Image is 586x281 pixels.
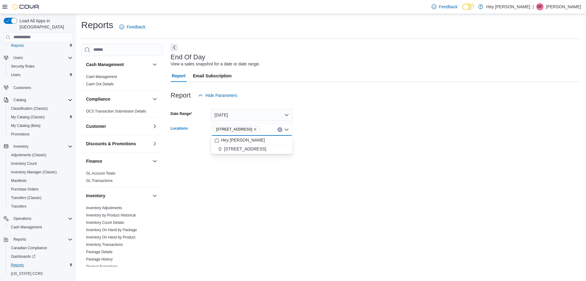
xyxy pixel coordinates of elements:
a: Manifests [9,177,29,184]
button: Hey [PERSON_NAME] [211,136,293,145]
a: Cash Out Details [86,82,114,86]
button: Users [11,54,25,61]
h3: Compliance [86,96,110,102]
h3: End Of Day [171,54,205,61]
button: Finance [86,158,150,164]
span: Users [13,55,23,60]
a: Reports [9,42,26,49]
a: Inventory On Hand by Package [86,228,137,232]
a: Cash Management [9,224,44,231]
span: Feedback [127,24,145,30]
span: GL Account Totals [86,171,115,176]
span: Promotions [11,132,30,137]
p: [PERSON_NAME] [546,3,581,10]
button: Canadian Compliance [6,244,75,252]
button: Inventory [86,193,150,199]
a: Promotions [9,131,32,138]
button: Inventory Count [6,159,75,168]
button: Compliance [86,96,150,102]
span: My Catalog (Classic) [11,115,45,120]
a: Inventory by Product Historical [86,213,136,217]
a: Adjustments (Classic) [9,151,49,159]
span: Inventory Manager (Classic) [9,168,73,176]
span: Dashboards [11,254,35,259]
span: Promotions [9,131,73,138]
button: Discounts & Promotions [151,140,158,147]
button: Users [1,54,75,62]
span: Inventory [13,144,28,149]
button: Transfers (Classic) [6,194,75,202]
a: My Catalog (Beta) [9,122,43,129]
span: Users [9,71,73,79]
span: Reports [11,263,24,268]
button: Inventory Manager (Classic) [6,168,75,176]
span: Transfers (Classic) [11,195,42,200]
span: Load All Apps in [GEOGRAPHIC_DATA] [17,18,73,30]
button: Catalog [1,96,75,104]
span: Users [11,72,20,77]
span: Reports [9,42,73,49]
span: Inventory Adjustments [86,205,122,210]
button: Close list of options [284,127,289,132]
span: Purchase Orders [9,186,73,193]
button: Cash Management [151,61,158,68]
span: Manifests [11,178,27,183]
span: Dashboards [9,253,73,260]
a: Transfers (Classic) [9,194,44,202]
a: Dashboards [6,252,75,261]
span: Washington CCRS [9,270,73,277]
button: Inventory [151,192,158,199]
span: My Catalog (Classic) [9,113,73,121]
div: View a sales snapshot for a date or date range. [171,61,260,67]
button: Transfers [6,202,75,211]
button: Customers [1,83,75,92]
span: Canadian Compliance [11,246,47,250]
span: DF [537,3,542,10]
a: Transfers [9,203,29,210]
div: Finance [81,170,163,187]
button: Reports [6,261,75,269]
span: Catalog [11,96,73,104]
button: Users [6,71,75,79]
button: Operations [1,214,75,223]
button: Customer [86,123,150,129]
span: Catalog [13,98,26,102]
a: Inventory Count [9,160,39,167]
a: Cash Management [86,75,117,79]
span: Reports [9,261,73,269]
button: Classification (Classic) [6,104,75,113]
a: Dashboards [9,253,38,260]
span: Transfers (Classic) [9,194,73,202]
button: Reports [1,235,75,244]
button: Purchase Orders [6,185,75,194]
button: Operations [11,215,34,222]
button: Cash Management [6,223,75,231]
h3: Inventory [86,193,105,199]
a: Users [9,71,23,79]
a: Product Expirations [86,264,118,269]
h3: Report [171,92,191,99]
span: Adjustments (Classic) [9,151,73,159]
a: Security Roles [9,63,37,70]
a: Customers [11,84,34,91]
a: Feedback [429,1,460,13]
button: Reports [6,41,75,50]
span: Operations [13,216,31,221]
button: Cash Management [86,61,150,68]
span: Inventory [11,143,73,150]
button: Next [171,44,178,51]
span: Feedback [439,4,458,10]
span: Users [11,54,73,61]
span: Inventory Manager (Classic) [11,170,57,175]
span: Product Expirations [86,264,118,269]
label: Date Range [171,111,192,116]
span: Package Details [86,250,113,254]
span: 15820 Stony Plain Road [213,126,260,133]
span: Operations [11,215,73,222]
span: Inventory Transactions [86,242,123,247]
a: Package History [86,257,113,261]
a: Inventory On Hand by Product [86,235,135,239]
